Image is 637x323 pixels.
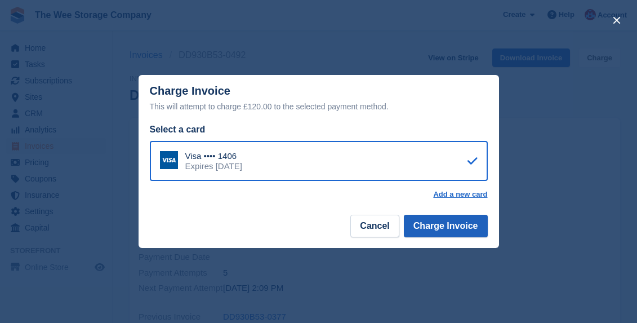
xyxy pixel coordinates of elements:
button: close [608,11,626,29]
div: This will attempt to charge £120.00 to the selected payment method. [150,100,488,113]
img: Visa Logo [160,151,178,169]
div: Expires [DATE] [185,161,242,171]
div: Charge Invoice [150,85,488,113]
button: Cancel [350,215,399,237]
button: Charge Invoice [404,215,488,237]
div: Visa •••• 1406 [185,151,242,161]
a: Add a new card [433,190,487,199]
div: Select a card [150,123,488,136]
